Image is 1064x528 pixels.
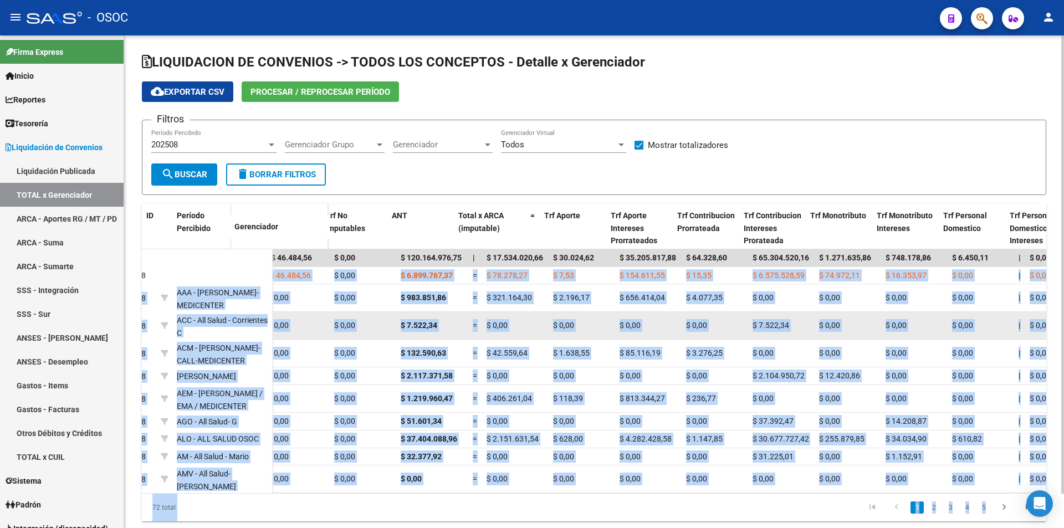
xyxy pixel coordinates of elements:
span: $ 0,00 [487,371,508,380]
datatable-header-cell: ANT [387,204,454,253]
span: $ 0,00 [487,474,508,483]
span: $ 0,00 [753,394,774,403]
span: $ 0,00 [487,417,508,426]
span: $ 0,00 [686,417,707,426]
span: $ 0,00 [686,321,707,330]
span: $ 0,00 [1030,417,1051,426]
a: 4 [960,501,974,514]
span: $ 0,00 [268,417,289,426]
span: $ 4.077,35 [686,293,723,302]
span: Gerenciador [234,222,278,231]
span: Buscar [161,170,207,180]
li: page 5 [975,498,992,517]
span: $ 0,00 [1030,271,1051,280]
span: $ 85.116,19 [620,348,661,357]
span: $ 0,00 [553,474,574,483]
span: $ 32.377,92 [401,452,442,461]
a: go to first page [862,501,883,514]
span: $ 813.344,27 [620,394,665,403]
span: | [1019,452,1020,461]
span: Trf Monotributo [810,211,866,220]
span: $ 0,00 [334,474,355,483]
span: $ 0,00 [753,348,774,357]
span: $ 0,00 [553,321,574,330]
span: $ 0,00 [268,434,289,443]
span: Trf Aporte [544,211,580,220]
a: 3 [944,501,957,514]
span: Período Percibido [177,211,211,233]
datatable-header-cell: ID [142,204,172,250]
span: Inicio [6,70,34,82]
span: = [473,452,477,461]
span: $ 15,35 [686,271,712,280]
span: $ 0,00 [553,452,574,461]
span: ID [146,211,154,220]
span: $ 17.534.020,66 [487,253,543,262]
span: = [473,293,477,302]
datatable-header-cell: Trf No Imputables [321,204,387,253]
span: Gerenciador Grupo [285,140,375,150]
span: $ 37.404.088,96 [401,434,457,443]
span: $ 34.034,90 [886,434,927,443]
mat-icon: person [1042,11,1055,24]
li: page 4 [959,498,975,517]
a: go to previous page [886,501,907,514]
span: = [473,434,477,443]
span: | [1019,474,1020,483]
div: Open Intercom Messenger [1026,490,1053,517]
span: Trf Aporte Intereses Prorrateados [611,211,657,245]
span: $ 610,82 [952,434,982,443]
span: $ 0,00 [401,474,422,483]
span: $ 406.261,04 [487,394,532,403]
span: = [473,474,477,483]
span: $ 0,00 [1030,434,1051,443]
span: $ 16.353,97 [886,271,927,280]
span: Total x ARCA (imputable) [458,211,504,233]
span: $ 30.024,62 [553,253,594,262]
span: | [1019,293,1020,302]
span: $ 0,00 [334,321,355,330]
span: Padrón [6,499,41,511]
span: $ 0,00 [886,474,907,483]
span: $ 1.638,55 [553,348,590,357]
span: Trf Personal Domestico [943,211,987,233]
span: $ 0,00 [268,371,289,380]
span: $ 0,00 [487,452,508,461]
span: -$ 46.484,56 [268,253,312,262]
span: | [1019,321,1020,330]
span: $ 0,00 [1030,253,1051,262]
span: $ 0,00 [1030,371,1051,380]
span: $ 0,00 [952,417,973,426]
span: $ 64.328,60 [686,253,727,262]
span: $ 0,00 [620,474,641,483]
span: $ 6.450,11 [952,253,989,262]
span: $ 0,00 [334,417,355,426]
span: | [1019,348,1020,357]
span: $ 154.611,55 [620,271,665,280]
span: Procesar / Reprocesar período [250,87,390,97]
span: $ 12.420,86 [819,371,860,380]
span: = [473,417,477,426]
span: Borrar Filtros [236,170,316,180]
span: $ 1.271.635,86 [819,253,871,262]
span: $ 0,00 [753,474,774,483]
span: $ 983.851,86 [401,293,446,302]
a: 1 [910,501,924,514]
datatable-header-cell: Gerenciador [230,215,330,239]
span: $ 0,00 [819,321,840,330]
span: $ 0,00 [334,452,355,461]
span: | [473,253,475,262]
span: Liquidación de Convenios [6,141,103,153]
span: = [473,321,477,330]
span: $ 0,00 [952,452,973,461]
span: $ 0,00 [620,452,641,461]
span: $ 0,00 [952,474,973,483]
span: $ 0,00 [886,394,907,403]
span: $ 65.304.520,16 [753,253,809,262]
span: $ 0,00 [686,371,707,380]
span: $ 120.164.976,75 [401,253,462,262]
span: $ 0,00 [952,348,973,357]
span: | [1019,271,1020,280]
span: $ 0,00 [886,293,907,302]
span: Trf No Imputables [325,211,365,233]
